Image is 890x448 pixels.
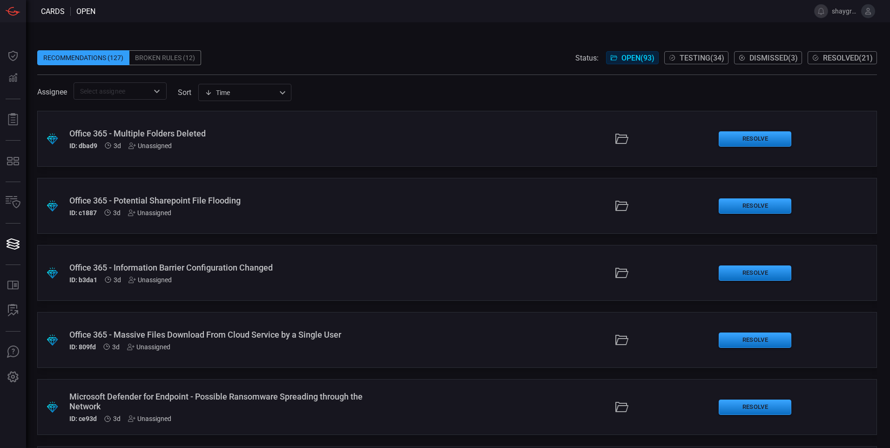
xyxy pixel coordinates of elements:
button: Ask Us A Question [2,341,24,363]
span: Cards [41,7,65,16]
button: MITRE - Detection Posture [2,150,24,172]
button: Open [150,85,163,98]
h5: ID: b3da1 [69,276,97,284]
div: Office 365 - Information Barrier Configuration Changed [69,263,363,272]
button: Resolve [719,131,791,147]
span: Resolved ( 21 ) [823,54,873,62]
span: Dismissed ( 3 ) [749,54,798,62]
div: Unassigned [128,415,171,422]
h5: ID: 809fd [69,343,96,351]
div: Recommendations (127) [37,50,129,65]
button: Resolved(21) [808,51,877,64]
h5: ID: ce93d [69,415,97,422]
span: Aug 24, 2025 12:44 PM [113,415,121,422]
div: Unassigned [128,142,172,149]
span: Aug 24, 2025 12:44 PM [112,343,120,351]
span: Testing ( 34 ) [680,54,724,62]
div: Office 365 - Potential Sharepoint File Flooding [69,196,363,205]
button: Inventory [2,191,24,214]
button: Dashboard [2,45,24,67]
div: Broken Rules (12) [129,50,201,65]
button: ALERT ANALYSIS [2,299,24,322]
h5: ID: c1887 [69,209,97,217]
input: Select assignee [76,85,148,97]
button: Testing(34) [664,51,728,64]
button: Cards [2,233,24,255]
div: Microsoft Defender for Endpoint - Possible Ransomware Spreading through the Network [69,392,363,411]
label: sort [178,88,191,97]
span: Assignee [37,88,67,96]
button: Resolve [719,265,791,281]
span: open [76,7,95,16]
div: Office 365 - Massive Files Download From Cloud Service by a Single User [69,330,363,339]
span: Status: [575,54,599,62]
button: Open(93) [606,51,659,64]
button: Resolve [719,198,791,214]
div: Unassigned [128,276,172,284]
div: Time [205,88,276,97]
button: Preferences [2,366,24,388]
h5: ID: dbad9 [69,142,97,149]
button: Resolve [719,400,791,415]
div: Office 365 - Multiple Folders Deleted [69,129,363,138]
span: shaygro1 [832,7,857,15]
button: Rule Catalog [2,274,24,297]
span: Aug 24, 2025 12:44 PM [113,209,121,217]
div: Unassigned [127,343,170,351]
button: Reports [2,109,24,131]
button: Detections [2,67,24,89]
span: Open ( 93 ) [621,54,654,62]
button: Dismissed(3) [734,51,802,64]
div: Unassigned [128,209,171,217]
span: Aug 24, 2025 12:44 PM [114,276,121,284]
button: Resolve [719,333,791,348]
span: Aug 24, 2025 12:44 PM [114,142,121,149]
